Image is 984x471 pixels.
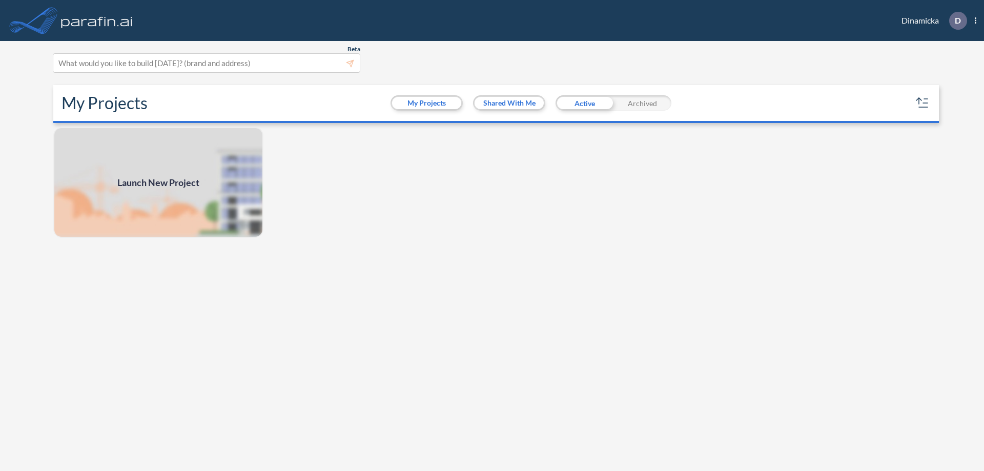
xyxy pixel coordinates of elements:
[347,45,360,53] span: Beta
[955,16,961,25] p: D
[613,95,671,111] div: Archived
[914,95,931,111] button: sort
[475,97,544,109] button: Shared With Me
[53,127,263,238] img: add
[392,97,461,109] button: My Projects
[556,95,613,111] div: Active
[59,10,135,31] img: logo
[53,127,263,238] a: Launch New Project
[117,176,199,190] span: Launch New Project
[61,93,148,113] h2: My Projects
[886,12,976,30] div: Dinamicka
